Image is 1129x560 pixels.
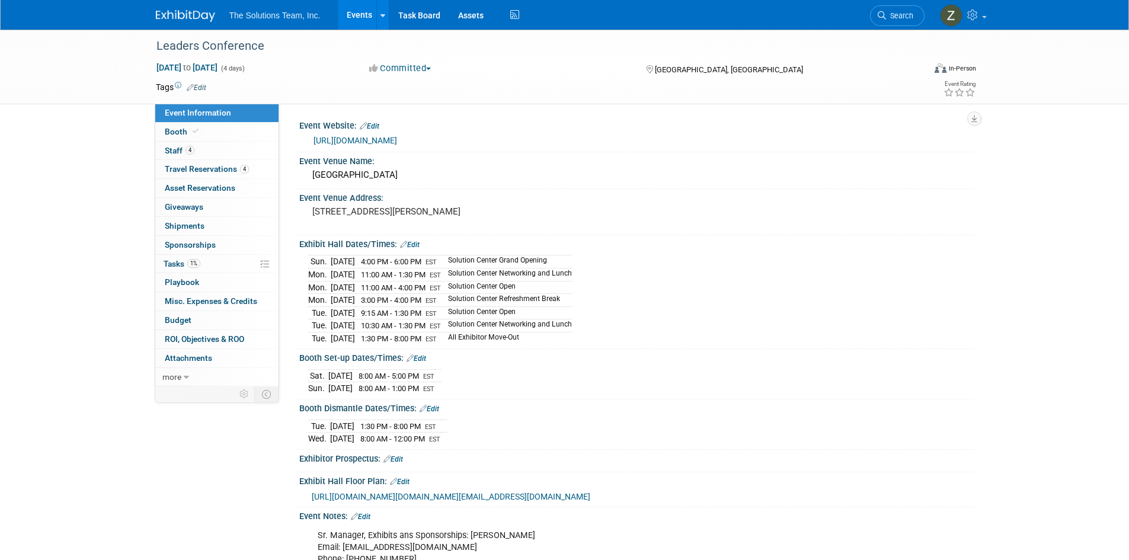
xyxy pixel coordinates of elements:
a: Edit [400,241,420,249]
td: Toggle Event Tabs [254,386,279,402]
td: All Exhibitor Move-Out [441,332,572,344]
div: Booth Set-up Dates/Times: [299,349,974,364]
span: 8:00 AM - 5:00 PM [359,372,419,380]
td: Wed. [308,433,330,445]
div: Event Venue Address: [299,189,974,204]
span: [GEOGRAPHIC_DATA], [GEOGRAPHIC_DATA] [655,65,803,74]
span: Travel Reservations [165,164,249,174]
a: Staff4 [155,142,279,160]
img: ExhibitDay [156,10,215,22]
span: ROI, Objectives & ROO [165,334,244,344]
a: [URL][DOMAIN_NAME][DOMAIN_NAME][EMAIL_ADDRESS][DOMAIN_NAME] [312,492,590,501]
span: EST [430,271,441,279]
span: 10:30 AM - 1:30 PM [361,321,426,330]
span: 1:30 PM - 8:00 PM [360,422,421,431]
span: 8:00 AM - 12:00 PM [360,434,425,443]
a: Attachments [155,349,279,367]
a: Misc. Expenses & Credits [155,292,279,311]
td: Mon. [308,294,331,307]
td: [DATE] [331,332,355,344]
td: [DATE] [331,268,355,281]
span: to [181,63,193,72]
span: 3:00 PM - 4:00 PM [361,296,421,305]
a: Booth [155,123,279,141]
div: Event Website: [299,117,974,132]
span: Shipments [165,221,204,231]
span: (4 days) [220,65,245,72]
a: ROI, Objectives & ROO [155,330,279,348]
span: Event Information [165,108,231,117]
a: Edit [420,405,439,413]
span: Staff [165,146,194,155]
div: Event Venue Name: [299,152,974,167]
td: [DATE] [331,255,355,268]
td: Personalize Event Tab Strip [234,386,255,402]
span: Sponsorships [165,240,216,249]
a: Shipments [155,217,279,235]
td: [DATE] [328,369,353,382]
span: EST [426,297,437,305]
div: In-Person [948,64,976,73]
a: more [155,368,279,386]
div: Event Notes: [299,507,974,523]
i: Booth reservation complete [193,128,199,135]
div: [GEOGRAPHIC_DATA] [308,166,965,184]
td: Mon. [308,268,331,281]
td: [DATE] [331,306,355,319]
a: Edit [407,354,426,363]
span: 4 [185,146,194,155]
pre: [STREET_ADDRESS][PERSON_NAME] [312,206,567,217]
a: Edit [351,513,370,521]
span: 1% [187,259,200,268]
span: EST [426,258,437,266]
td: Solution Center Open [441,281,572,294]
td: [DATE] [331,319,355,332]
td: Tags [156,81,206,93]
span: more [162,372,181,382]
div: Event Rating [944,81,976,87]
span: Booth [165,127,201,136]
td: [DATE] [330,433,354,445]
span: The Solutions Team, Inc. [229,11,321,20]
a: Playbook [155,273,279,292]
div: Exhibitor Prospectus: [299,450,974,465]
span: EST [426,335,437,343]
td: Tue. [308,319,331,332]
a: Edit [390,478,410,486]
a: Asset Reservations [155,179,279,197]
span: 4:00 PM - 6:00 PM [361,257,421,266]
span: 9:15 AM - 1:30 PM [361,309,421,318]
span: 8:00 AM - 1:00 PM [359,384,419,393]
a: [URL][DOMAIN_NAME] [314,136,397,145]
span: EST [430,322,441,330]
div: Booth Dismantle Dates/Times: [299,399,974,415]
span: Playbook [165,277,199,287]
a: Budget [155,311,279,329]
td: [DATE] [330,420,354,433]
span: EST [430,284,441,292]
span: Asset Reservations [165,183,235,193]
a: Edit [383,455,403,463]
a: Event Information [155,104,279,122]
td: Mon. [308,281,331,294]
td: Solution Center Networking and Lunch [441,268,572,281]
div: Leaders Conference [152,36,907,57]
td: Solution Center Grand Opening [441,255,572,268]
span: EST [423,373,434,380]
td: [DATE] [328,382,353,395]
button: Committed [365,62,436,75]
span: 11:00 AM - 4:00 PM [361,283,426,292]
span: EST [423,385,434,393]
span: [DATE] [DATE] [156,62,218,73]
div: Event Format [855,62,977,79]
a: Tasks1% [155,255,279,273]
span: EST [426,310,437,318]
span: 1:30 PM - 8:00 PM [361,334,421,343]
a: Search [870,5,925,26]
a: Travel Reservations4 [155,160,279,178]
span: Budget [165,315,191,325]
td: Tue. [308,420,330,433]
img: Format-Inperson.png [935,63,946,73]
td: Tue. [308,332,331,344]
span: Search [886,11,913,20]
